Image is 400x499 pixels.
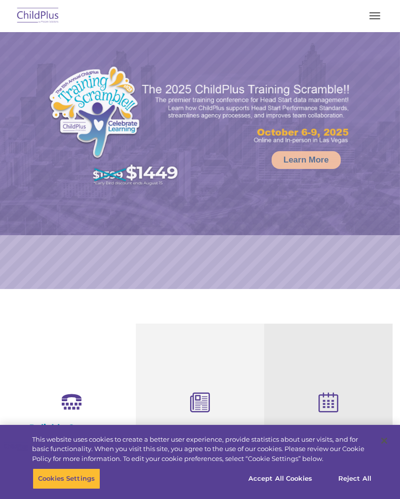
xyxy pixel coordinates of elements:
[272,424,385,435] h4: Free Regional Meetings
[32,435,372,464] div: This website uses cookies to create a better user experience, provide statistics about user visit...
[272,151,341,169] a: Learn More
[373,430,395,452] button: Close
[243,468,318,489] button: Accept All Cookies
[143,424,257,457] h4: Child Development Assessments in ChildPlus
[15,422,128,444] h4: Reliable Customer Support
[324,468,386,489] button: Reject All
[33,468,100,489] button: Cookies Settings
[15,4,61,28] img: ChildPlus by Procare Solutions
